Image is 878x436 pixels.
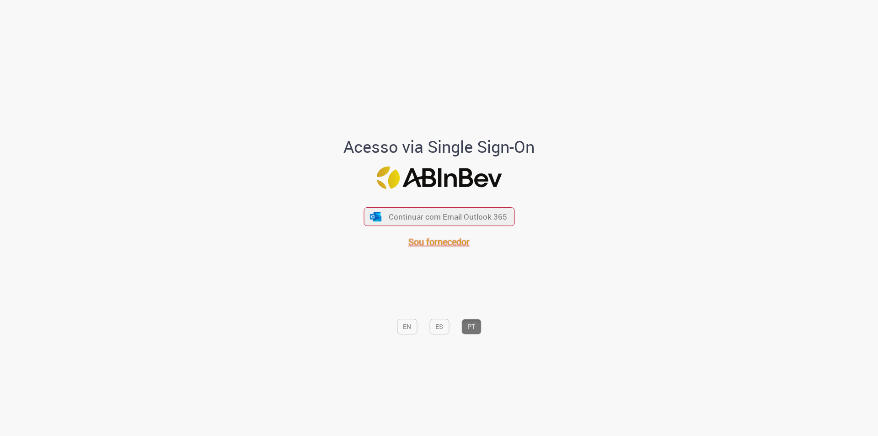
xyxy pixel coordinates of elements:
button: ES [429,319,449,335]
button: EN [397,319,417,335]
img: ícone Azure/Microsoft 360 [369,212,382,221]
button: ícone Azure/Microsoft 360 Continuar com Email Outlook 365 [364,207,514,226]
button: PT [461,319,481,335]
h1: Acesso via Single Sign-On [312,138,566,156]
a: Sou fornecedor [408,236,470,248]
img: Logo ABInBev [376,167,502,189]
span: Continuar com Email Outlook 365 [389,212,507,222]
